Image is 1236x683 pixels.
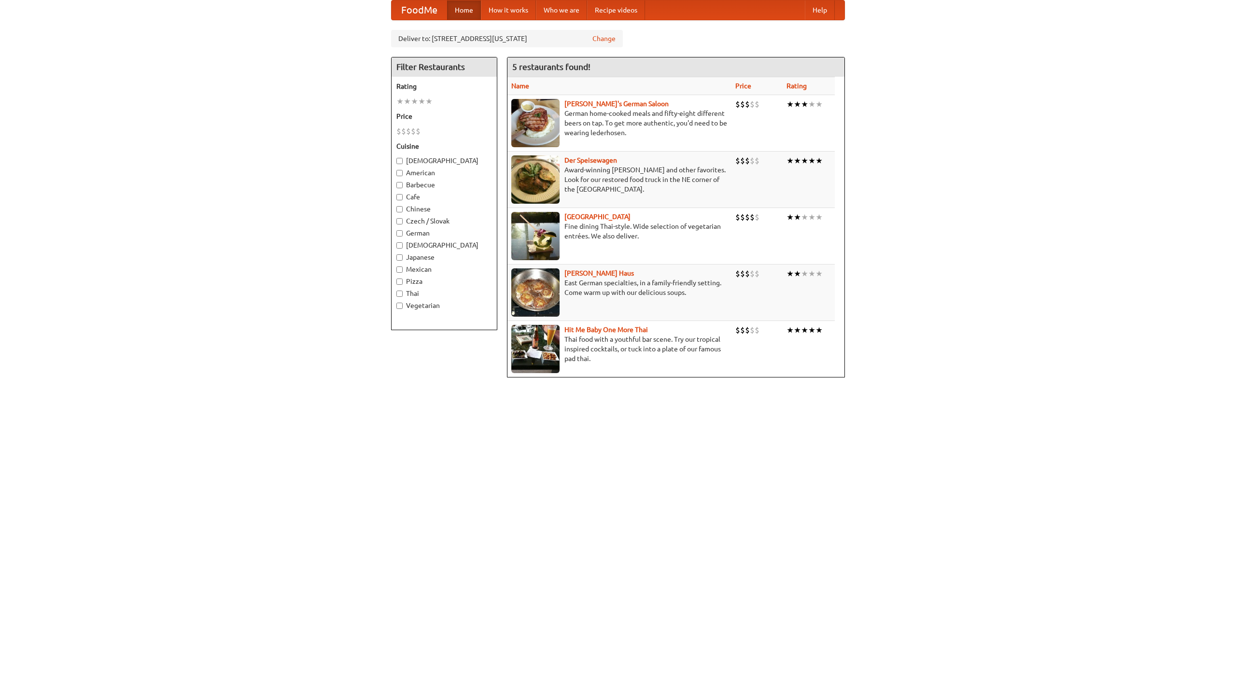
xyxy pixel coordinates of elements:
h4: Filter Restaurants [392,57,497,77]
label: Pizza [396,277,492,286]
li: $ [745,268,750,279]
label: German [396,228,492,238]
li: ★ [808,268,815,279]
li: ★ [801,155,808,166]
img: satay.jpg [511,212,560,260]
li: $ [750,155,755,166]
li: $ [740,325,745,335]
label: Japanese [396,252,492,262]
ng-pluralize: 5 restaurants found! [512,62,590,71]
li: ★ [808,325,815,335]
b: Der Speisewagen [564,156,617,164]
li: ★ [801,325,808,335]
li: ★ [794,325,801,335]
img: kohlhaus.jpg [511,268,560,317]
a: How it works [481,0,536,20]
li: ★ [808,212,815,223]
li: $ [735,99,740,110]
h5: Price [396,112,492,121]
a: FoodMe [392,0,447,20]
li: $ [735,155,740,166]
li: ★ [801,99,808,110]
li: ★ [815,99,823,110]
li: $ [735,268,740,279]
li: $ [406,126,411,137]
li: ★ [815,155,823,166]
li: ★ [794,268,801,279]
a: Recipe videos [587,0,645,20]
li: ★ [396,96,404,107]
a: [PERSON_NAME]'s German Saloon [564,100,669,108]
label: [DEMOGRAPHIC_DATA] [396,240,492,250]
h5: Rating [396,82,492,91]
a: Name [511,82,529,90]
a: Price [735,82,751,90]
a: Hit Me Baby One More Thai [564,326,648,334]
li: ★ [801,268,808,279]
label: Thai [396,289,492,298]
li: ★ [787,155,794,166]
input: [DEMOGRAPHIC_DATA] [396,242,403,249]
li: $ [745,155,750,166]
li: $ [750,325,755,335]
li: $ [755,99,759,110]
li: ★ [815,212,823,223]
h5: Cuisine [396,141,492,151]
input: Cafe [396,194,403,200]
a: [GEOGRAPHIC_DATA] [564,213,631,221]
a: Change [592,34,616,43]
a: Home [447,0,481,20]
a: Rating [787,82,807,90]
a: Who we are [536,0,587,20]
input: [DEMOGRAPHIC_DATA] [396,158,403,164]
li: ★ [404,96,411,107]
a: [PERSON_NAME] Haus [564,269,634,277]
li: $ [755,325,759,335]
li: $ [735,212,740,223]
li: ★ [794,212,801,223]
input: German [396,230,403,237]
li: $ [755,212,759,223]
li: ★ [808,99,815,110]
li: $ [740,212,745,223]
li: $ [740,99,745,110]
p: Thai food with a youthful bar scene. Try our tropical inspired cocktails, or tuck into a plate of... [511,335,728,363]
li: ★ [815,325,823,335]
li: $ [755,155,759,166]
input: Czech / Slovak [396,218,403,224]
p: Fine dining Thai-style. Wide selection of vegetarian entrées. We also deliver. [511,222,728,241]
li: $ [396,126,401,137]
li: $ [745,99,750,110]
div: Deliver to: [STREET_ADDRESS][US_STATE] [391,30,623,47]
li: ★ [794,99,801,110]
li: ★ [808,155,815,166]
li: $ [411,126,416,137]
p: German home-cooked meals and fifty-eight different beers on tap. To get more authentic, you'd nee... [511,109,728,138]
label: Barbecue [396,180,492,190]
p: Award-winning [PERSON_NAME] and other favorites. Look for our restored food truck in the NE corne... [511,165,728,194]
input: Thai [396,291,403,297]
input: Mexican [396,266,403,273]
img: babythai.jpg [511,325,560,373]
label: American [396,168,492,178]
li: $ [750,99,755,110]
input: Pizza [396,279,403,285]
li: $ [401,126,406,137]
li: ★ [801,212,808,223]
input: Chinese [396,206,403,212]
label: [DEMOGRAPHIC_DATA] [396,156,492,166]
li: ★ [418,96,425,107]
li: $ [745,325,750,335]
li: ★ [815,268,823,279]
li: ★ [411,96,418,107]
li: ★ [787,268,794,279]
a: Help [805,0,835,20]
label: Cafe [396,192,492,202]
label: Mexican [396,265,492,274]
li: $ [745,212,750,223]
label: Vegetarian [396,301,492,310]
